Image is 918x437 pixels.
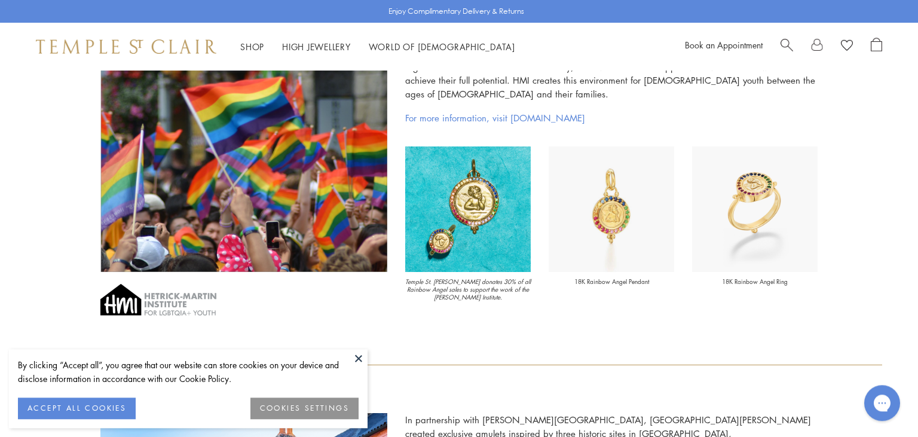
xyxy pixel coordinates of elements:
[36,39,216,54] img: Temple St. Clair
[100,47,387,272] img: Hetrick-Martin.png
[250,398,359,419] button: COOKIES SETTINGS
[388,5,524,17] p: Enjoy Complimentary Delivery & Returns
[405,112,818,124] a: For more information, visit [DOMAIN_NAME]
[549,272,674,286] p: 18K Rainbow Angel Pendant
[549,146,674,272] img: Rectangle_62.png
[282,41,351,53] a: High JewelleryHigh Jewellery
[405,272,531,301] p: Temple St. [PERSON_NAME] donates 30% of all Rainbow Angel sales to support the work of the [PERSO...
[692,272,818,286] p: 18K Rainbow Angel Ring
[405,47,818,112] p: Founded in [DATE] in downtown [US_STATE][GEOGRAPHIC_DATA], HMI believes all young people, regardl...
[369,41,515,53] a: World of [DEMOGRAPHIC_DATA]World of [DEMOGRAPHIC_DATA]
[100,284,220,317] img: HMI_2022_Logo_Long_White.png
[858,381,906,425] iframe: Gorgias live chat messenger
[781,38,793,56] a: Search
[240,41,264,53] a: ShopShop
[240,39,515,54] nav: Main navigation
[685,39,763,51] a: Book an Appointment
[18,398,136,419] button: ACCEPT ALL COOKIES
[692,146,818,272] img: Rectangle_63.png
[18,358,359,386] div: By clicking “Accept all”, you agree that our website can store cookies on your device and disclos...
[841,38,853,56] a: View Wishlist
[871,38,882,56] a: Open Shopping Bag
[405,146,531,272] img: RainbowAngels.jpg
